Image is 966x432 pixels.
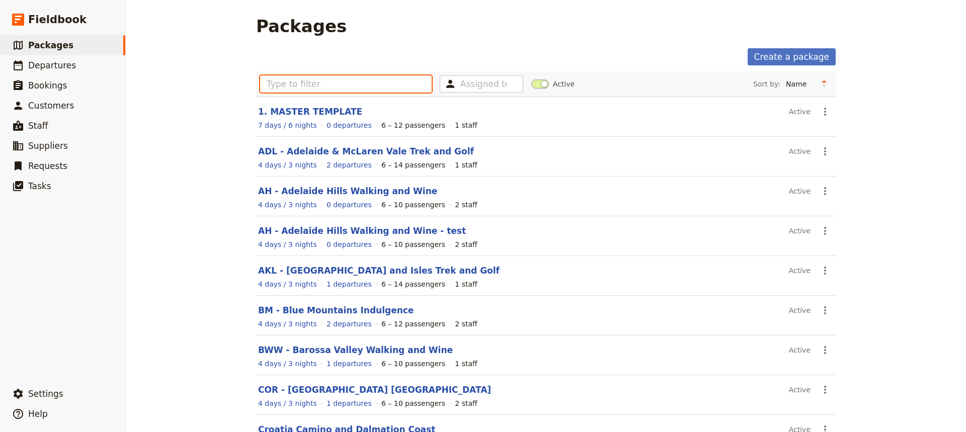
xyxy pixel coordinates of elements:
span: Staff [28,121,48,131]
div: 2 staff [455,239,477,249]
div: 1 staff [455,120,477,130]
div: Active [789,103,811,120]
a: BM - Blue Mountains Indulgence [258,305,414,315]
div: 1 staff [455,359,477,369]
span: Fieldbook [28,12,87,27]
div: Active [789,222,811,239]
div: 6 – 10 passengers [381,359,445,369]
a: 1. MASTER TEMPLATE [258,107,362,117]
span: 4 days / 3 nights [258,399,317,407]
div: Active [789,262,811,279]
div: Active [789,341,811,359]
a: View the departures for this package [327,319,372,329]
a: View the departures for this package [327,120,372,130]
span: 4 days / 3 nights [258,240,317,248]
span: Packages [28,40,73,50]
a: View the itinerary for this package [258,359,317,369]
a: View the departures for this package [327,359,372,369]
a: Create a package [748,48,836,65]
span: 4 days / 3 nights [258,161,317,169]
div: 6 – 10 passengers [381,200,445,210]
select: Sort by: [781,76,817,92]
div: 6 – 12 passengers [381,319,445,329]
a: View the itinerary for this package [258,279,317,289]
div: 2 staff [455,398,477,408]
div: 6 – 10 passengers [381,239,445,249]
a: View the itinerary for this package [258,120,317,130]
div: 2 staff [455,200,477,210]
button: Actions [817,183,834,200]
button: Actions [817,381,834,398]
button: Actions [817,341,834,359]
input: Assigned to [460,78,507,90]
h1: Packages [256,16,347,36]
a: COR - [GEOGRAPHIC_DATA] [GEOGRAPHIC_DATA] [258,385,491,395]
a: ADL - Adelaide & McLaren Vale Trek and Golf [258,146,474,156]
a: View the itinerary for this package [258,239,317,249]
div: Active [789,381,811,398]
button: Actions [817,302,834,319]
button: Actions [817,143,834,160]
a: View the itinerary for this package [258,398,317,408]
a: AH - Adelaide Hills Walking and Wine - test [258,226,466,236]
div: 6 – 14 passengers [381,160,445,170]
span: Active [553,79,575,89]
span: Sort by: [753,79,780,89]
span: Settings [28,389,63,399]
a: View the departures for this package [327,398,372,408]
button: Actions [817,262,834,279]
span: 7 days / 6 nights [258,121,317,129]
div: 1 staff [455,160,477,170]
span: 4 days / 3 nights [258,320,317,328]
div: Active [789,302,811,319]
a: AH - Adelaide Hills Walking and Wine [258,186,437,196]
span: Departures [28,60,76,70]
a: View the departures for this package [327,239,372,249]
div: 6 – 14 passengers [381,279,445,289]
button: Actions [817,222,834,239]
a: View the itinerary for this package [258,200,317,210]
button: Change sort direction [817,76,832,92]
input: Type to filter [260,75,432,93]
a: AKL - [GEOGRAPHIC_DATA] and Isles Trek and Golf [258,266,500,276]
span: Suppliers [28,141,68,151]
div: 1 staff [455,279,477,289]
span: Requests [28,161,67,171]
a: BWW - Barossa Valley Walking and Wine [258,345,453,355]
div: 6 – 12 passengers [381,120,445,130]
a: View the departures for this package [327,160,372,170]
div: 6 – 10 passengers [381,398,445,408]
a: View the departures for this package [327,279,372,289]
span: Customers [28,101,74,111]
span: Tasks [28,181,51,191]
span: 4 days / 3 nights [258,201,317,209]
span: 4 days / 3 nights [258,360,317,368]
div: Active [789,183,811,200]
span: Bookings [28,80,67,91]
div: Active [789,143,811,160]
a: View the departures for this package [327,200,372,210]
a: View the itinerary for this package [258,319,317,329]
a: View the itinerary for this package [258,160,317,170]
button: Actions [817,103,834,120]
div: 2 staff [455,319,477,329]
span: Help [28,409,48,419]
span: 4 days / 3 nights [258,280,317,288]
